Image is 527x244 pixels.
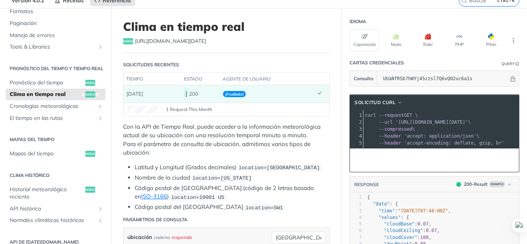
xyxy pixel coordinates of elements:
a: Pronóstico del tiempoconseguir [6,77,105,89]
span: : , [367,235,431,240]
font: ¡Pruébalo! [403,156,433,164]
button: Caparazón [350,29,379,51]
font: [DATE] [127,91,143,97]
span: \ [365,119,471,125]
font: Nombre de la ciudad [135,174,190,181]
input: apikey [379,71,509,86]
font: Nodo [391,42,401,47]
span: : , [367,221,431,227]
a: API históricaMostrar subpáginas para la API histórica [6,203,105,215]
button: Mostrar subpáginas para Normales climáticas históricas [97,217,103,224]
div: Query [502,61,515,67]
button: Rubí [413,29,443,51]
a: Clima en tiempo realconseguir [6,89,105,100]
font: PHP [455,42,464,47]
font: Paginación [10,20,37,27]
font: Mapas del tiempo [10,150,54,157]
font: Idioma [350,19,366,24]
a: ISO-3166 [141,193,167,200]
a: Manejo de errores [6,30,105,41]
font: Formatos [10,8,33,15]
span: "cloudBase" [384,221,414,227]
span: "cloudCeiling" [384,228,423,233]
span: 0.07 [417,221,429,227]
font: Solicitud de repetición [444,156,509,164]
font: requerido [172,234,192,240]
span: "values" [378,215,401,220]
a: Tools & LibrariesShow subpages for Tools & Libraries [6,41,105,53]
font: Parámetros de consulta [123,217,187,222]
span: : { [367,201,398,207]
font: Rubí [423,42,432,47]
span: curl [365,113,376,118]
span: 'accept-encoding: deflate, gzip, br' [404,140,504,146]
span: 200 [186,91,187,97]
div: 7 [350,234,362,241]
font: Normales climáticas históricas [10,217,84,224]
div: 200 - Result [464,181,488,188]
span: : { [367,215,409,220]
div: 5 [350,140,363,146]
button: Pitón [476,29,506,51]
svg: Más puntos suspensivos [510,37,517,44]
a: Historial meteorológico recienteconseguir [6,184,105,203]
font: Con la API de Tiempo Real, puede acceder a la información meteorológica actual de su ubicación co... [123,123,321,139]
font: Caparazón [353,42,376,47]
font: agente de usuario [223,76,270,82]
span: location=[US_STATE] [192,175,252,181]
span: location=[GEOGRAPHIC_DATA] [238,165,320,171]
font: conseguir [81,93,100,96]
span: \ [365,133,479,139]
button: Mostrar subpáginas para Cronologías del tiempo [97,103,103,109]
a: Normales climáticas históricasMostrar subpáginas para Normales climáticas históricas [6,215,105,226]
font: Cartas credenciales [350,60,404,66]
font: Código postal de [GEOGRAPHIC_DATA]. [135,184,243,192]
span: : , [367,228,440,233]
span: 0.07 [426,228,437,233]
font: API histórica [10,205,41,212]
a: Paginación [6,18,105,29]
span: Tools & Libraries [10,43,95,51]
span: --request [379,113,404,118]
canvas: Line Graph [127,106,158,113]
span: --header [379,140,401,146]
span: "time" [378,208,395,214]
span: --header [379,133,401,139]
font: conseguir [81,81,100,85]
span: 'accept: application/json' [404,133,476,139]
font: Clima en tiempo real [123,19,245,34]
span: GET \ [365,113,418,118]
div: QueryInformation [502,61,519,67]
span: "cloudCover" [384,235,417,240]
font: 200 [189,91,198,97]
button: Mostrar subpáginas de El tiempo en las rutas [97,115,103,121]
button: Más idiomas [508,35,519,46]
font: Manejo de errores [10,32,55,39]
button: ¡Pruébalo!Solicitud de repetición [397,153,515,168]
span: 1 Request This Month [166,106,212,113]
font: Consulta [354,76,373,81]
span: 100 [420,235,429,240]
font: Pronóstico del tiempo [10,79,63,86]
font: cadena [154,234,170,240]
button: Nodo [381,29,411,51]
button: Solicitud cURL [352,99,405,106]
div: 4 [350,214,362,221]
span: "[DATE]T07:48:00Z" [398,208,448,214]
button: Consulta [350,71,377,86]
font: conseguir [81,152,100,156]
button: RESPONSE [354,181,379,188]
font: Clima en tiempo real [10,91,66,98]
a: El tiempo en las rutasMostrar subpáginas de El tiempo en las rutas [6,113,105,124]
font: Pitón [486,42,496,47]
font: estado [184,76,202,82]
button: 200200-ResultExample [453,180,515,188]
button: Hide [509,75,517,82]
span: 200 [456,182,461,187]
span: https://api.tomorrow.io/v4/weather/realtime [135,37,206,45]
font: [URL][DOMAIN_NAME][DATE] [135,38,206,44]
font: tiempo [126,76,143,82]
span: location=SW1 [245,205,283,210]
span: --url [379,119,393,125]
